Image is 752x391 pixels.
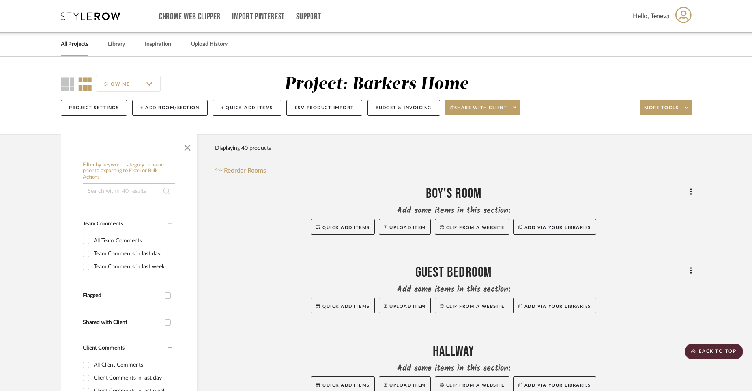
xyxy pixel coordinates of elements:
[311,219,375,235] button: Quick Add Items
[232,13,285,20] a: Import Pinterest
[83,319,161,326] div: Shared with Client
[311,298,375,313] button: Quick Add Items
[94,372,170,384] div: Client Comments in last day
[379,298,431,313] button: Upload Item
[513,219,596,235] button: Add via your libraries
[435,219,509,235] button: Clip from a website
[367,100,440,116] button: Budget & Invoicing
[94,248,170,260] div: Team Comments in last day
[61,100,127,116] button: Project Settings
[83,162,175,181] h6: Filter by keyword, category or name prior to exporting to Excel or Bulk Actions
[450,105,507,117] span: Share with client
[83,345,125,351] span: Client Comments
[180,138,195,154] button: Close
[215,166,266,175] button: Reorder Rooms
[159,13,221,20] a: Chrome Web Clipper
[215,284,692,295] div: Add some items in this section:
[322,225,370,230] span: Quick Add Items
[633,11,670,21] span: Hello, Teneva
[685,344,743,359] scroll-to-top-button: BACK TO TOP
[435,298,509,313] button: Clip from a website
[94,359,170,371] div: All Client Comments
[322,383,370,387] span: Quick Add Items
[94,235,170,247] div: All Team Comments
[191,39,228,50] a: Upload History
[213,100,281,116] button: + Quick Add Items
[215,205,692,216] div: Add some items in this section:
[379,219,431,235] button: Upload Item
[296,13,321,20] a: Support
[322,304,370,309] span: Quick Add Items
[94,261,170,273] div: Team Comments in last week
[145,39,171,50] a: Inspiration
[61,39,88,50] a: All Projects
[132,100,208,116] button: + Add Room/Section
[445,100,521,115] button: Share with client
[83,183,175,199] input: Search within 40 results
[513,298,596,313] button: Add via your libraries
[224,166,266,175] span: Reorder Rooms
[83,292,161,299] div: Flagged
[286,100,362,116] button: CSV Product Import
[640,100,692,115] button: More tools
[215,363,692,374] div: Add some items in this section:
[284,76,468,93] div: Project: Barkers Home
[83,221,123,227] span: Team Comments
[644,105,679,117] span: More tools
[108,39,125,50] a: Library
[215,140,271,156] div: Displaying 40 products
